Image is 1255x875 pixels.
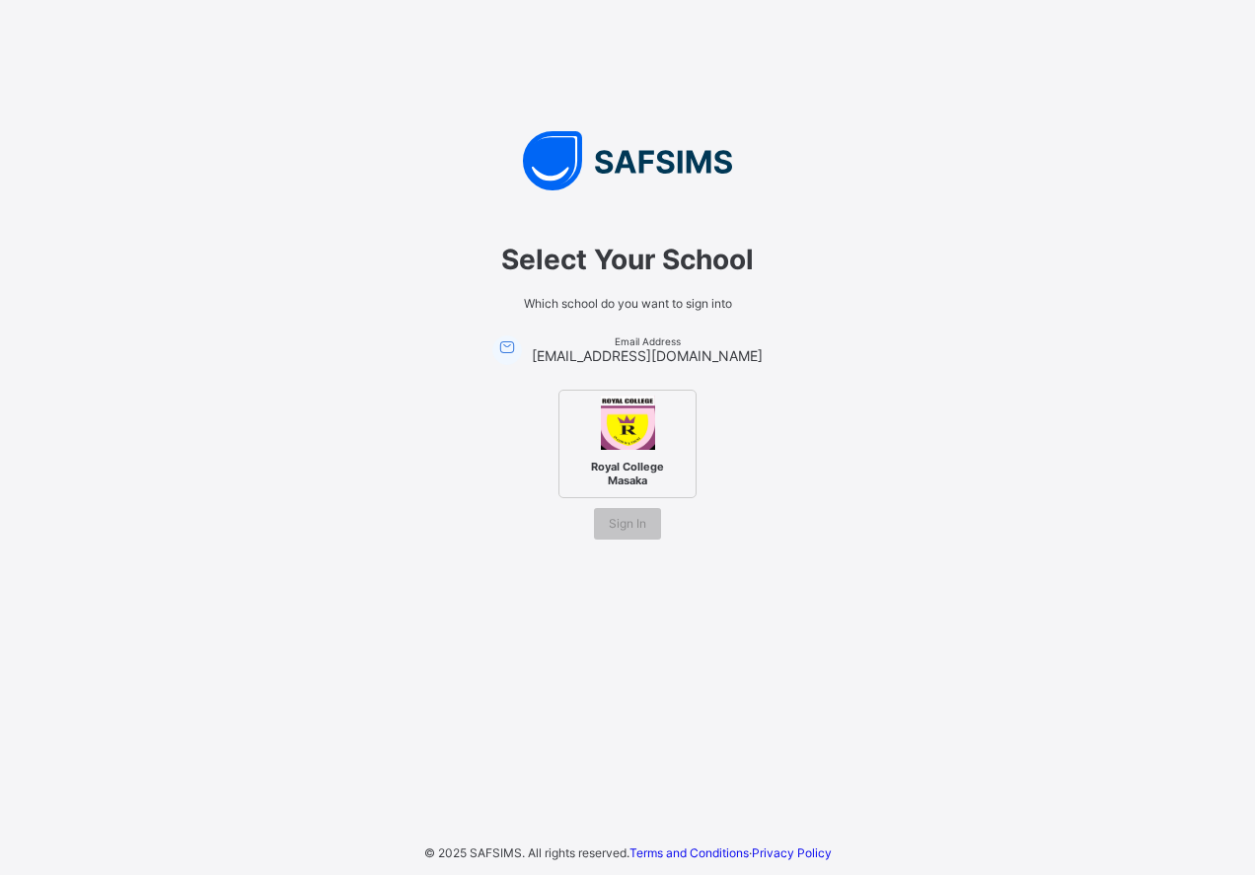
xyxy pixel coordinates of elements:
img: Royal College Masaka [601,396,655,450]
span: Email Address [532,335,763,347]
span: Royal College Masaka [567,455,688,492]
span: · [629,845,832,860]
span: © 2025 SAFSIMS. All rights reserved. [424,845,629,860]
img: SAFSIMS Logo [332,131,923,190]
a: Terms and Conditions [629,845,749,860]
span: [EMAIL_ADDRESS][DOMAIN_NAME] [532,347,763,364]
span: Sign In [609,516,646,531]
span: Select Your School [351,243,904,276]
span: Which school do you want to sign into [351,296,904,311]
a: Privacy Policy [752,845,832,860]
